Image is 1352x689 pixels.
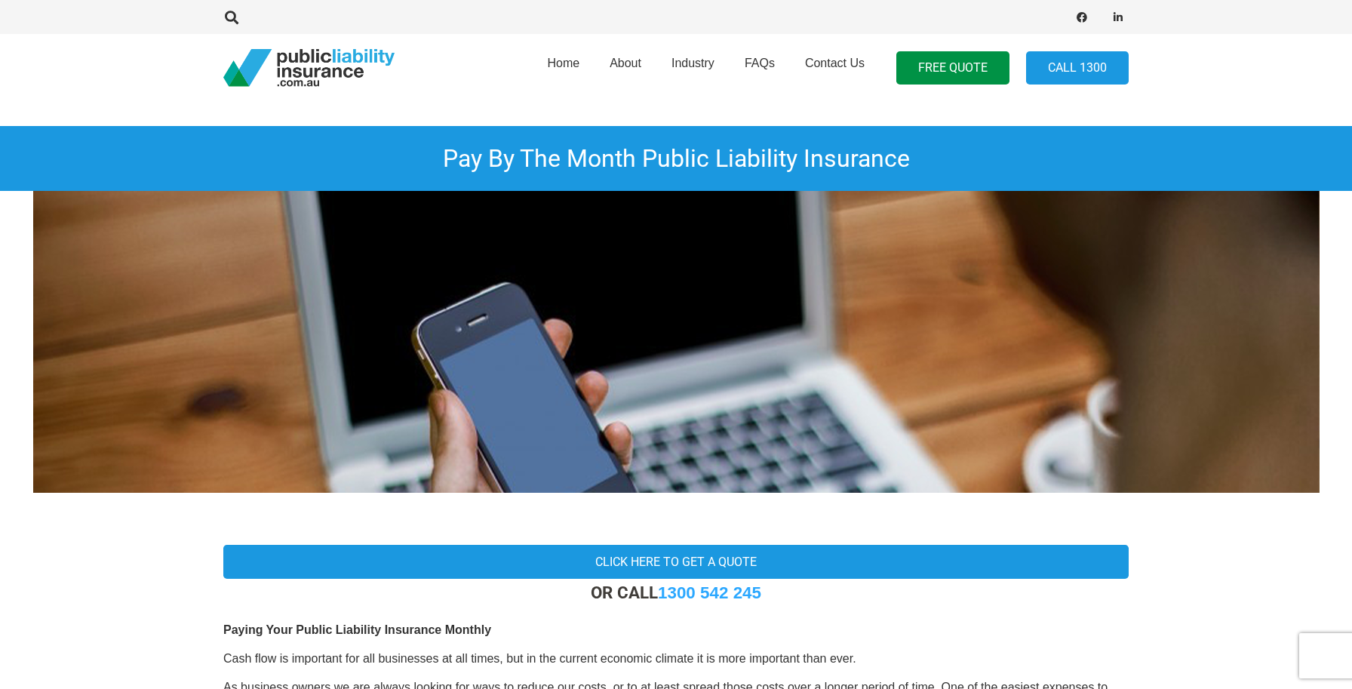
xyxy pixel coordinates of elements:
span: About [610,57,641,69]
a: FAQs [730,29,790,106]
a: Contact Us [790,29,880,106]
a: Home [532,29,595,106]
a: Search [217,11,247,24]
span: FAQs [745,57,775,69]
a: Facebook [1071,7,1092,28]
a: About [595,29,656,106]
span: Industry [671,57,714,69]
a: pli_logotransparent [223,49,395,87]
a: Industry [656,29,730,106]
a: FREE QUOTE [896,51,1009,85]
a: Call 1300 [1026,51,1129,85]
span: Home [547,57,579,69]
span: Contact Us [805,57,865,69]
a: LinkedIn [1108,7,1129,28]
